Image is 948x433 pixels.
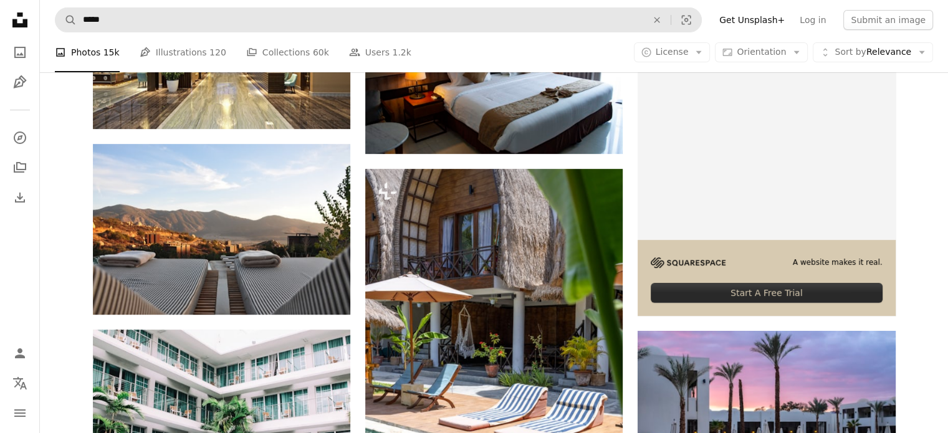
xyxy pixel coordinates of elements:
button: License [634,42,711,62]
a: Collections [7,155,32,180]
button: Language [7,371,32,396]
span: 1.2k [392,45,411,59]
button: Visual search [671,8,701,32]
a: coconut palm trees in hotel lobby [93,409,350,421]
span: Orientation [737,47,786,57]
a: Log in / Sign up [7,341,32,366]
a: Photos [7,40,32,65]
a: Illustrations 120 [140,32,226,72]
a: Users 1.2k [349,32,411,72]
button: Clear [643,8,671,32]
a: Collections 60k [246,32,329,72]
span: License [656,47,689,57]
a: Explore [7,125,32,150]
span: Sort by [835,47,866,57]
a: sunloungers fronting buildings near mountain [93,224,350,235]
button: Submit an image [843,10,933,30]
a: Log in [792,10,833,30]
a: Illustrations [7,70,32,95]
span: A website makes it real. [793,257,883,268]
form: Find visuals sitewide [55,7,702,32]
a: a large swimming pool surrounded by palm trees [638,411,895,422]
button: Orientation [715,42,808,62]
span: Relevance [835,46,911,59]
div: Start A Free Trial [651,283,882,303]
span: 60k [313,45,329,59]
a: Get Unsplash+ [712,10,792,30]
button: Menu [7,401,32,426]
img: sunloungers fronting buildings near mountain [93,144,350,315]
a: a couple of lawn chairs sitting next to a pool [365,356,623,367]
button: Sort byRelevance [813,42,933,62]
a: Download History [7,185,32,210]
span: 120 [209,45,226,59]
a: Home — Unsplash [7,7,32,35]
img: file-1705255347840-230a6ab5bca9image [651,257,725,268]
a: white bed linen with throw pillows [365,62,623,73]
button: Search Unsplash [55,8,77,32]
